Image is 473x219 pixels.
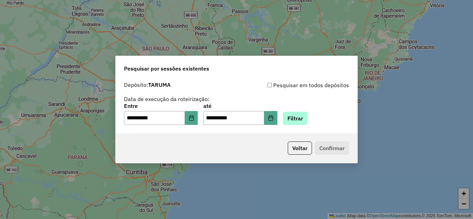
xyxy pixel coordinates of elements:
[283,112,307,125] button: Filtrar
[185,111,198,125] button: Choose Date
[237,81,349,89] div: Pesquisar em todos depósitos
[288,142,312,155] button: Voltar
[124,64,209,73] span: Pesquisar por sessões existentes
[203,102,277,110] label: até
[148,81,171,88] strong: TARUMA
[124,95,209,103] label: Data de execução da roteirização:
[124,102,198,110] label: Entre
[264,111,277,125] button: Choose Date
[124,81,171,89] label: Depósito:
